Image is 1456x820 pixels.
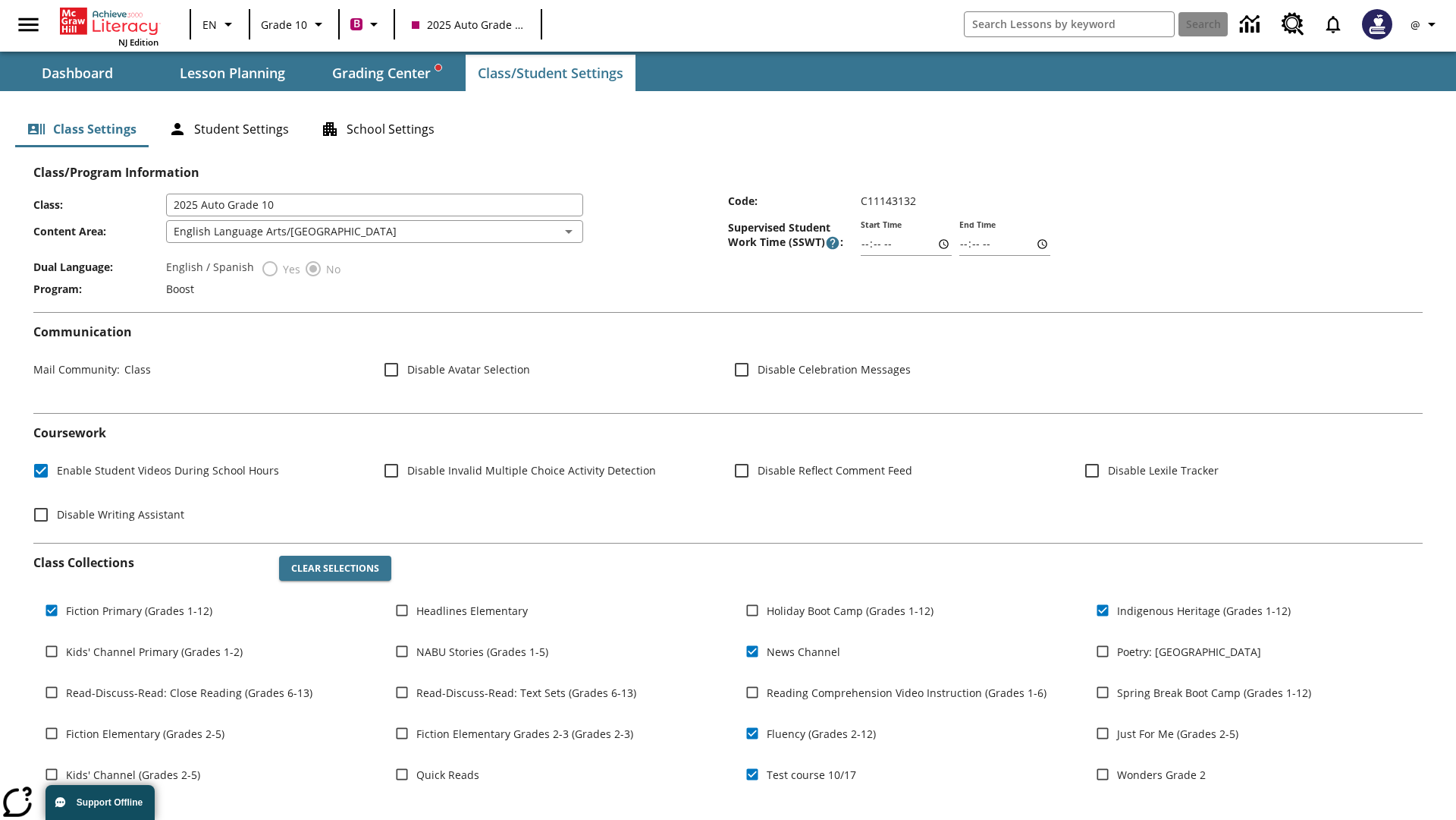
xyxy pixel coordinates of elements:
button: Student Settings [156,111,301,147]
span: Disable Reflect Comment Feed [758,462,912,478]
button: Select a new avatar [1353,5,1401,44]
span: Kids' Channel (Grades 2-5) [66,767,200,783]
span: Class [120,362,151,377]
label: Start Time [861,219,902,231]
button: Language: EN, Select a language [196,11,244,38]
button: Class/Student Settings [466,55,635,91]
span: Reading Comprehension Video Instruction (Grades 1-6) [767,685,1046,701]
button: Class Settings [15,111,149,147]
button: School Settings [309,111,447,147]
span: Dashboard [42,65,113,82]
h2: Course work [33,426,1423,440]
button: Open side menu [6,2,51,47]
span: Fiction Elementary Grades 2-3 (Grades 2-3) [416,726,633,742]
span: Test course 10/17 [767,767,856,783]
input: search field [965,12,1174,36]
span: NJ Edition [118,36,158,48]
span: Enable Student Videos During School Hours [57,462,279,478]
button: Grading Center [311,55,463,91]
button: Dashboard [2,55,153,91]
span: Disable Invalid Multiple Choice Activity Detection [407,462,656,478]
span: Class/Student Settings [478,65,623,82]
div: Home [60,5,158,48]
label: English / Spanish [166,260,254,278]
span: EN [202,17,217,33]
div: Coursework [33,426,1423,530]
span: Yes [279,261,300,277]
span: Code : [728,194,861,208]
a: Resource Center, Will open in new tab [1272,4,1313,45]
div: Class/Student Settings [15,111,1441,147]
a: Notifications [1313,5,1353,44]
label: End Time [959,219,996,231]
span: No [322,261,340,277]
img: Avatar [1362,9,1392,39]
div: Class Collections [33,544,1423,809]
span: Dual Language : [33,260,166,274]
span: Program : [33,282,166,296]
a: Data Center [1231,4,1272,46]
span: Disable Avatar Selection [407,361,530,377]
span: Grading Center [332,65,441,82]
button: Profile/Settings [1401,11,1450,38]
span: Class : [33,197,166,212]
span: Holiday Boot Camp (Grades 1-12) [767,603,934,619]
input: Class [166,194,583,216]
a: Home [60,6,158,36]
button: Lesson Planning [156,55,308,91]
span: B [353,14,360,33]
span: C11143132 [861,194,916,208]
span: Content Area : [33,224,166,238]
span: Lesson Planning [180,65,285,82]
span: Boost [166,282,194,296]
button: Clear Selections [279,556,391,582]
h2: Communication [33,325,1423,339]
button: Boost Class color is violet red. Change class color [344,11,389,38]
span: Poetry: [GEOGRAPHIC_DATA] [1117,644,1261,660]
span: Headlines Elementary [416,603,528,619]
span: @ [1410,17,1420,33]
span: Fiction Elementary (Grades 2-5) [66,726,224,742]
span: Mail Community : [33,362,120,377]
button: Support Offline [45,785,155,820]
span: Read-Discuss-Read: Close Reading (Grades 6-13) [66,685,312,701]
span: Disable Writing Assistant [57,506,184,522]
span: 2025 Auto Grade 10 [412,17,524,33]
span: Kids' Channel Primary (Grades 1-2) [66,644,243,660]
span: NABU Stories (Grades 1-5) [416,644,548,660]
span: Read-Discuss-Read: Text Sets (Grades 6-13) [416,685,636,701]
span: Indigenous Heritage (Grades 1-12) [1117,603,1291,619]
h2: Class/Program Information [33,166,1423,180]
button: Supervised Student Work Time is the timeframe when students can take LevelSet and when lessons ar... [825,235,840,251]
div: Class/Program Information [33,180,1423,300]
span: Grade 10 [261,17,307,33]
span: Spring Break Boot Camp (Grades 1-12) [1117,685,1311,701]
span: Quick Reads [416,767,479,783]
span: Wonders Grade 2 [1117,767,1206,783]
span: Fiction Primary (Grades 1-12) [66,603,212,619]
svg: writing assistant alert [435,65,441,71]
span: Just For Me (Grades 2-5) [1117,726,1238,742]
span: Disable Celebration Messages [758,361,911,377]
span: News Channel [767,644,840,660]
button: Grade: Grade 10, Select a grade [255,11,334,38]
span: Supervised Student Work Time (SSWT) : [728,220,861,251]
div: Communication [33,325,1423,401]
span: Support Offline [77,797,143,808]
div: English Language Arts/[GEOGRAPHIC_DATA] [166,220,583,243]
h2: Class Collections [33,556,267,570]
span: Fluency (Grades 2-12) [767,726,876,742]
span: Disable Lexile Tracker [1108,462,1219,478]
